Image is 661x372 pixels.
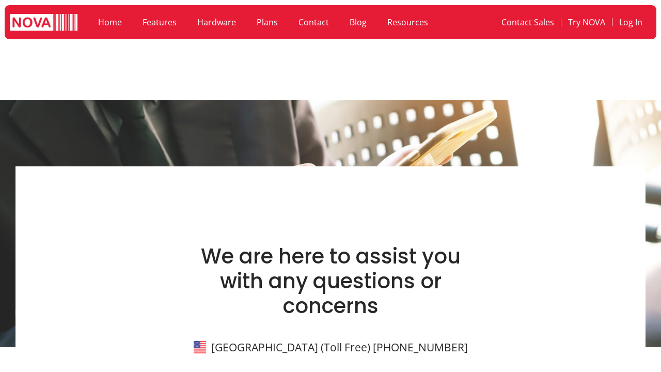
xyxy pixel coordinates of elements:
[246,10,288,34] a: Plans
[561,10,612,34] a: Try NOVA
[88,10,132,34] a: Home
[187,10,246,34] a: Hardware
[612,10,649,34] a: Log In
[88,10,453,34] nav: Menu
[377,10,438,34] a: Resources
[288,10,339,34] a: Contact
[10,14,77,33] img: logo white
[132,10,187,34] a: Features
[495,10,561,34] a: Contact Sales
[181,244,480,318] h1: We are here to assist you with any questions or concerns
[211,340,468,354] a: [GEOGRAPHIC_DATA] (Toll Free) [PHONE_NUMBER]
[339,10,377,34] a: Blog
[464,10,649,34] nav: Menu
